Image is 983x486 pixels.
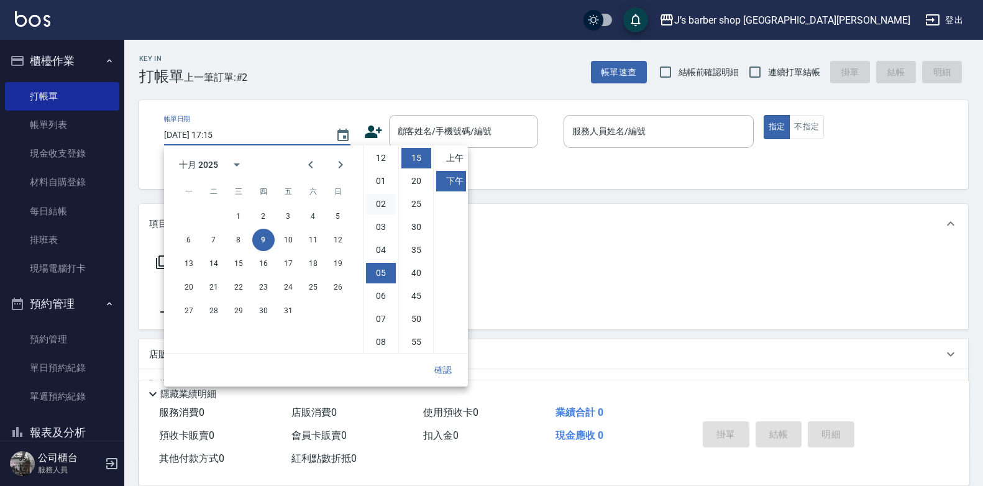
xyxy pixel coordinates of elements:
[252,179,275,204] span: 星期四
[277,252,299,275] button: 17
[302,179,324,204] span: 星期六
[203,179,225,204] span: 星期二
[366,240,396,260] li: 4 hours
[401,194,431,214] li: 25 minutes
[366,263,396,283] li: 5 hours
[5,111,119,139] a: 帳單列表
[227,205,250,227] button: 1
[327,252,349,275] button: 19
[296,150,326,180] button: Previous month
[5,226,119,254] a: 排班表
[203,300,225,322] button: 28
[139,204,968,244] div: 項目消費
[291,406,337,418] span: 店販消費 0
[227,276,250,298] button: 22
[764,115,790,139] button: 指定
[423,359,463,382] button: 確認
[159,429,214,441] span: 預收卡販賣 0
[291,429,347,441] span: 會員卡販賣 0
[139,369,968,399] div: 預收卡販賣
[327,276,349,298] button: 26
[5,354,119,382] a: 單日預約紀錄
[227,229,250,251] button: 8
[556,429,603,441] span: 現金應收 0
[252,276,275,298] button: 23
[252,205,275,227] button: 2
[302,205,324,227] button: 4
[184,70,248,85] span: 上一筆訂單:#2
[227,300,250,322] button: 29
[302,229,324,251] button: 11
[366,286,396,306] li: 6 hours
[398,145,433,353] ul: Select minutes
[139,339,968,369] div: 店販銷售
[556,406,603,418] span: 業績合計 0
[149,378,196,391] p: 預收卡販賣
[5,45,119,77] button: 櫃檯作業
[149,348,186,361] p: 店販銷售
[38,452,101,464] h5: 公司櫃台
[164,114,190,124] label: 帳單日期
[139,55,184,63] h2: Key In
[5,288,119,320] button: 預約管理
[401,332,431,352] li: 55 minutes
[15,11,50,27] img: Logo
[252,300,275,322] button: 30
[591,61,647,84] button: 帳單速查
[327,205,349,227] button: 5
[203,229,225,251] button: 7
[139,68,184,85] h3: 打帳單
[5,254,119,283] a: 現場電腦打卡
[302,252,324,275] button: 18
[436,171,466,191] li: 下午
[178,252,200,275] button: 13
[768,66,820,79] span: 連續打單結帳
[178,300,200,322] button: 27
[366,332,396,352] li: 8 hours
[5,197,119,226] a: 每日結帳
[654,7,915,33] button: J’s barber shop [GEOGRAPHIC_DATA][PERSON_NAME]
[401,148,431,168] li: 15 minutes
[401,309,431,329] li: 50 minutes
[10,451,35,476] img: Person
[433,145,468,353] ul: Select meridiem
[227,179,250,204] span: 星期三
[5,382,119,411] a: 單週預約紀錄
[227,252,250,275] button: 15
[38,464,101,475] p: 服務人員
[291,452,357,464] span: 紅利點數折抵 0
[401,171,431,191] li: 20 minutes
[366,171,396,191] li: 1 hours
[327,179,349,204] span: 星期日
[5,139,119,168] a: 現金收支登錄
[401,217,431,237] li: 30 minutes
[401,240,431,260] li: 35 minutes
[436,148,466,168] li: 上午
[366,217,396,237] li: 3 hours
[252,252,275,275] button: 16
[277,179,299,204] span: 星期五
[277,300,299,322] button: 31
[789,115,824,139] button: 不指定
[159,406,204,418] span: 服務消費 0
[164,125,323,145] input: YYYY/MM/DD hh:mm
[328,121,358,150] button: Choose date, selected date is 2025-10-09
[366,148,396,168] li: 12 hours
[5,168,119,196] a: 材料自購登錄
[679,66,739,79] span: 結帳前確認明細
[160,388,216,401] p: 隱藏業績明細
[203,276,225,298] button: 21
[366,194,396,214] li: 2 hours
[159,452,224,464] span: 其他付款方式 0
[5,325,119,354] a: 預約管理
[178,276,200,298] button: 20
[327,229,349,251] button: 12
[149,218,186,231] p: 項目消費
[674,12,910,28] div: J’s barber shop [GEOGRAPHIC_DATA][PERSON_NAME]
[252,229,275,251] button: 9
[401,263,431,283] li: 40 minutes
[5,82,119,111] a: 打帳單
[178,179,200,204] span: 星期一
[366,309,396,329] li: 7 hours
[277,276,299,298] button: 24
